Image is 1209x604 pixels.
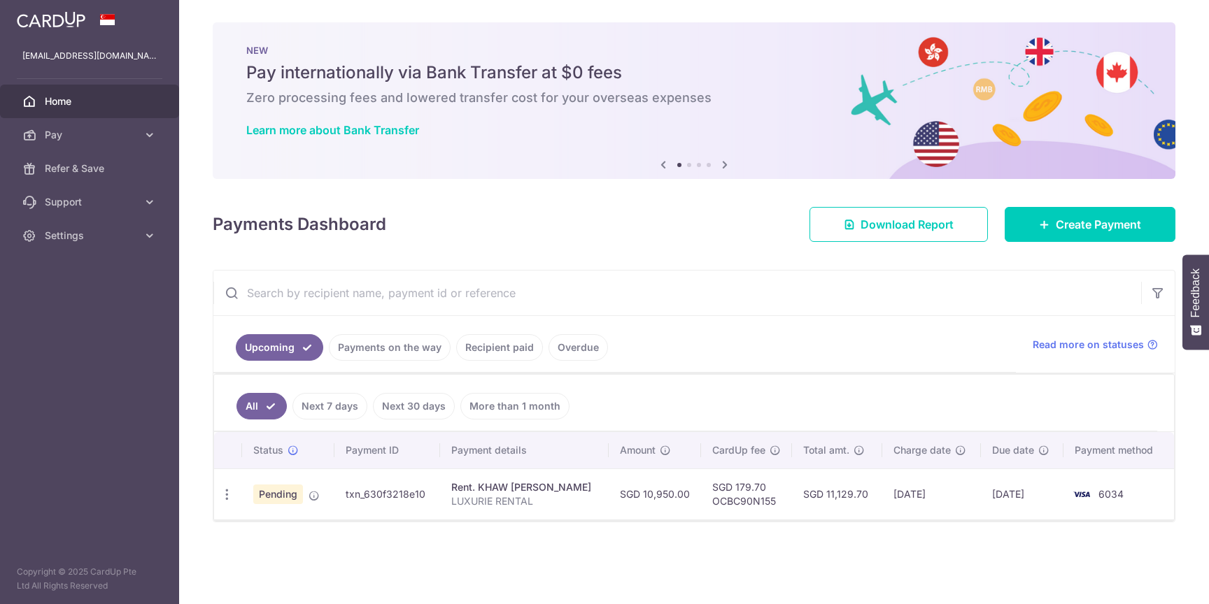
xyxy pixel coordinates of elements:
[213,22,1175,179] img: Bank transfer banner
[246,89,1142,106] h6: Zero processing fees and lowered transfer cost for your overseas expenses
[882,468,981,519] td: [DATE]
[334,468,440,519] td: txn_630f3218e10
[1098,488,1124,500] span: 6034
[246,62,1142,84] h5: Pay internationally via Bank Transfer at $0 fees
[451,480,598,494] div: Rent. KHAW [PERSON_NAME]
[292,393,367,419] a: Next 7 days
[861,216,954,233] span: Download Report
[981,468,1063,519] td: [DATE]
[236,334,323,361] a: Upcoming
[246,45,1142,56] p: NEW
[329,334,451,361] a: Payments on the way
[213,271,1141,315] input: Search by recipient name, payment id or reference
[609,468,701,519] td: SGD 10,950.00
[17,11,85,28] img: CardUp
[1033,338,1158,352] a: Read more on statuses
[809,207,988,242] a: Download Report
[253,484,303,504] span: Pending
[1182,254,1209,350] button: Feedback - Show survey
[1063,432,1174,468] th: Payment method
[373,393,455,419] a: Next 30 days
[1119,562,1195,597] iframe: Opens a widget where you can find more information
[893,443,951,457] span: Charge date
[1189,268,1202,317] span: Feedback
[246,123,419,137] a: Learn more about Bank Transfer
[45,161,137,175] span: Refer & Save
[22,49,157,63] p: [EMAIL_ADDRESS][DOMAIN_NAME]
[45,229,137,243] span: Settings
[440,432,609,468] th: Payment details
[792,468,883,519] td: SGD 11,129.70
[701,468,792,519] td: SGD 179.70 OCBC90N155
[456,334,543,361] a: Recipient paid
[1056,216,1141,233] span: Create Payment
[45,195,137,209] span: Support
[992,443,1034,457] span: Due date
[236,393,287,419] a: All
[712,443,765,457] span: CardUp fee
[334,432,440,468] th: Payment ID
[45,94,137,108] span: Home
[1033,338,1144,352] span: Read more on statuses
[253,443,283,457] span: Status
[45,128,137,142] span: Pay
[213,212,386,237] h4: Payments Dashboard
[460,393,570,419] a: More than 1 month
[1068,486,1096,503] img: Bank Card
[549,334,608,361] a: Overdue
[620,443,656,457] span: Amount
[1005,207,1175,242] a: Create Payment
[451,494,598,508] p: LUXURIE RENTAL
[803,443,849,457] span: Total amt.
